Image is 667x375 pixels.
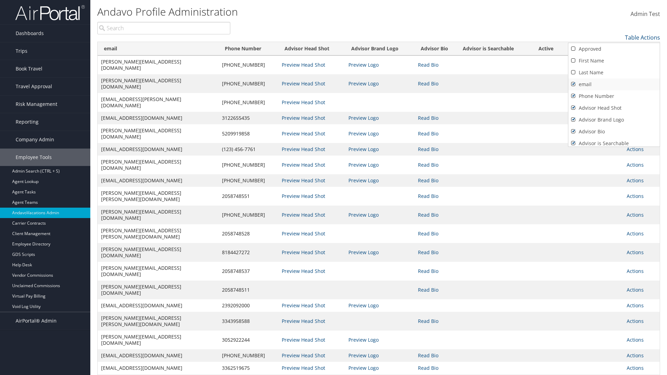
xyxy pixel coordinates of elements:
[568,67,660,78] a: Last Name
[16,95,57,113] span: Risk Management
[568,114,660,126] a: Advisor Brand Logo
[568,102,660,114] a: Advisor Head Shot
[16,25,44,42] span: Dashboards
[568,78,660,90] a: email
[16,312,57,330] span: AirPortal® Admin
[16,113,39,131] span: Reporting
[16,60,42,77] span: Book Travel
[16,78,52,95] span: Travel Approval
[568,43,660,55] a: Approved
[16,42,27,60] span: Trips
[568,55,660,67] a: First Name
[568,137,660,149] a: Advisor is Searchable
[16,131,54,148] span: Company Admin
[15,5,85,21] img: airportal-logo.png
[568,90,660,102] a: Phone Number
[16,149,52,166] span: Employee Tools
[568,126,660,137] a: Advisor Bio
